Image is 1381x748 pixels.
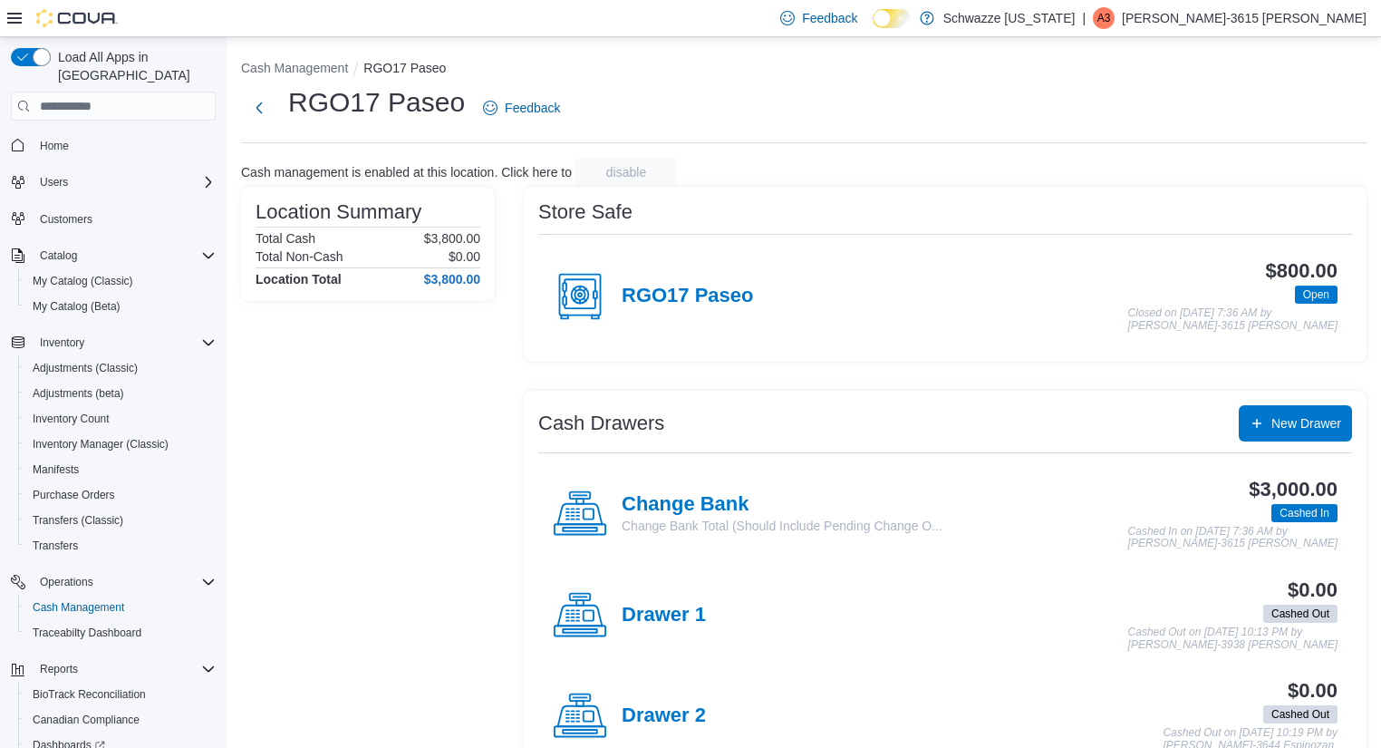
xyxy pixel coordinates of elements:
[256,249,343,264] h6: Total Non-Cash
[25,535,216,557] span: Transfers
[25,296,128,317] a: My Catalog (Beta)
[1263,605,1338,623] span: Cashed Out
[33,437,169,452] span: Inventory Manager (Classic)
[622,517,942,535] p: Change Bank Total (Should Include Pending Change O...
[25,433,216,455] span: Inventory Manager (Classic)
[1271,414,1341,432] span: New Drawer
[25,296,216,317] span: My Catalog (Beta)
[18,533,223,559] button: Transfers
[288,84,465,121] h1: RGO17 Paseo
[33,571,101,593] button: Operations
[33,332,216,354] span: Inventory
[4,656,223,682] button: Reports
[1097,7,1111,29] span: A3
[424,272,480,287] h4: $3,800.00
[25,383,131,404] a: Adjustments (beta)
[36,9,118,27] img: Cova
[1239,405,1352,442] button: New Drawer
[1122,7,1367,29] p: [PERSON_NAME]-3615 [PERSON_NAME]
[1128,307,1338,332] p: Closed on [DATE] 7:36 AM by [PERSON_NAME]-3615 [PERSON_NAME]
[18,482,223,508] button: Purchase Orders
[538,413,664,434] h3: Cash Drawers
[40,175,68,189] span: Users
[1249,479,1338,500] h3: $3,000.00
[873,9,911,28] input: Dark Mode
[25,622,149,644] a: Traceabilty Dashboard
[33,171,75,193] button: Users
[256,231,315,246] h6: Total Cash
[18,620,223,646] button: Traceabilty Dashboard
[33,600,124,615] span: Cash Management
[4,569,223,595] button: Operations
[25,622,216,644] span: Traceabilty Dashboard
[449,249,480,264] p: $0.00
[33,361,138,375] span: Adjustments (Classic)
[1128,526,1338,550] p: Cashed In on [DATE] 7:36 AM by [PERSON_NAME]-3615 [PERSON_NAME]
[25,433,176,455] a: Inventory Manager (Classic)
[424,231,480,246] p: $3,800.00
[1280,505,1329,521] span: Cashed In
[363,61,446,75] button: RGO17 Paseo
[25,684,216,705] span: BioTrack Reconciliation
[18,381,223,406] button: Adjustments (beta)
[241,59,1367,81] nav: An example of EuiBreadcrumbs
[4,330,223,355] button: Inventory
[4,131,223,158] button: Home
[33,209,100,230] a: Customers
[25,709,147,731] a: Canadian Compliance
[18,508,223,533] button: Transfers (Classic)
[33,208,216,230] span: Customers
[1082,7,1086,29] p: |
[40,212,92,227] span: Customers
[18,682,223,707] button: BioTrack Reconciliation
[241,90,277,126] button: Next
[25,535,85,557] a: Transfers
[33,571,216,593] span: Operations
[25,459,216,481] span: Manifests
[18,595,223,620] button: Cash Management
[1303,287,1329,303] span: Open
[25,408,117,430] a: Inventory Count
[33,539,78,553] span: Transfers
[1295,286,1338,304] span: Open
[4,243,223,268] button: Catalog
[1266,260,1338,282] h3: $800.00
[1263,705,1338,724] span: Cashed Out
[1271,504,1338,522] span: Cashed In
[33,332,92,354] button: Inventory
[1271,606,1329,622] span: Cashed Out
[25,597,131,618] a: Cash Management
[51,48,216,84] span: Load All Apps in [GEOGRAPHIC_DATA]
[33,513,123,528] span: Transfers (Classic)
[943,7,1076,29] p: Schwazze [US_STATE]
[25,408,216,430] span: Inventory Count
[25,510,216,531] span: Transfers (Classic)
[18,457,223,482] button: Manifests
[33,626,141,640] span: Traceabilty Dashboard
[25,484,216,506] span: Purchase Orders
[25,510,130,531] a: Transfers (Classic)
[25,459,86,481] a: Manifests
[25,357,216,379] span: Adjustments (Classic)
[622,285,753,308] h4: RGO17 Paseo
[33,135,76,157] a: Home
[505,99,560,117] span: Feedback
[18,294,223,319] button: My Catalog (Beta)
[25,357,145,379] a: Adjustments (Classic)
[33,171,216,193] span: Users
[25,709,216,731] span: Canadian Compliance
[40,335,84,350] span: Inventory
[25,684,153,705] a: BioTrack Reconciliation
[802,9,857,27] span: Feedback
[18,432,223,457] button: Inventory Manager (Classic)
[25,270,140,292] a: My Catalog (Classic)
[25,597,216,618] span: Cash Management
[1093,7,1115,29] div: Adrianna-3615 Lerma
[33,133,216,156] span: Home
[25,270,216,292] span: My Catalog (Classic)
[18,406,223,432] button: Inventory Count
[575,158,677,187] button: disable
[476,90,567,126] a: Feedback
[33,462,79,477] span: Manifests
[1271,706,1329,723] span: Cashed Out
